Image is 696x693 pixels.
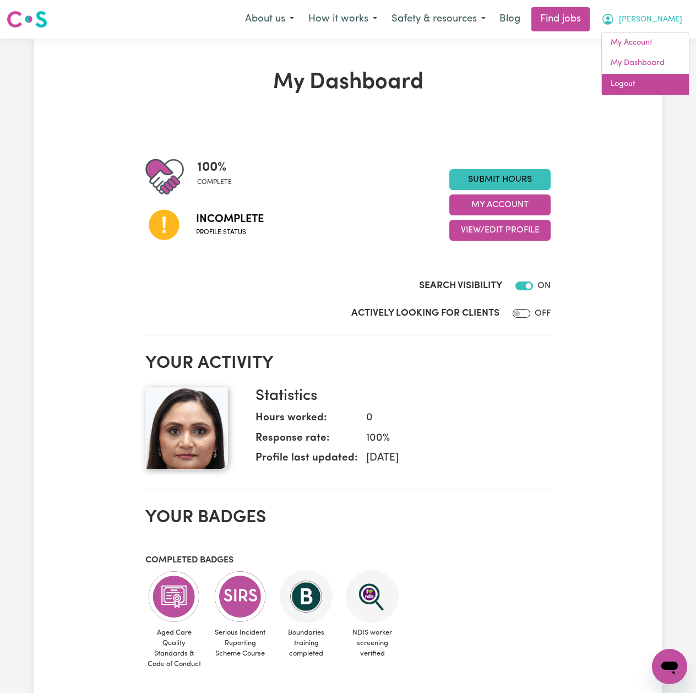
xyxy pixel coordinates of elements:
button: My Account [594,8,689,31]
img: CS Academy: Aged Care Quality Standards & Code of Conduct course completed [148,570,200,623]
a: Blog [493,7,527,31]
span: Incomplete [196,211,264,228]
a: Logout [602,74,689,95]
div: My Account [601,32,689,95]
dt: Hours worked: [255,410,357,431]
button: View/Edit Profile [449,220,551,241]
span: NDIS worker screening verified [344,623,401,664]
a: Find jobs [531,7,590,31]
span: Serious Incident Reporting Scheme Course [211,623,269,664]
h2: Your activity [145,353,551,374]
button: About us [238,8,301,31]
a: My Account [602,33,689,53]
h3: Statistics [255,387,542,406]
span: 100 % [197,158,232,177]
span: [PERSON_NAME] [619,14,682,26]
a: Careseekers logo [7,7,47,32]
iframe: Button to launch messaging window [652,649,687,684]
h1: My Dashboard [145,69,551,96]
dd: [DATE] [357,451,542,467]
dd: 100 % [357,431,542,447]
h3: Completed badges [145,555,551,566]
img: NDIS Worker Screening Verified [346,570,399,623]
button: Safety & resources [384,8,493,31]
h2: Your badges [145,507,551,528]
span: ON [537,281,551,290]
div: Profile completeness: 100% [197,158,241,196]
span: Aged Care Quality Standards & Code of Conduct [145,623,203,674]
dt: Profile last updated: [255,451,357,471]
button: How it works [301,8,384,31]
span: Boundaries training completed [278,623,335,664]
img: CS Academy: Boundaries in care and support work course completed [280,570,333,623]
img: Your profile picture [145,387,228,470]
img: CS Academy: Serious Incident Reporting Scheme course completed [214,570,267,623]
span: OFF [535,309,551,318]
img: Careseekers logo [7,9,47,29]
a: Submit Hours [449,169,551,190]
dt: Response rate: [255,431,357,451]
dd: 0 [357,410,542,426]
span: Profile status [196,228,264,237]
a: My Dashboard [602,53,689,74]
label: Search Visibility [419,279,502,293]
label: Actively Looking for Clients [351,306,499,321]
span: complete [197,177,232,187]
button: My Account [449,194,551,215]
